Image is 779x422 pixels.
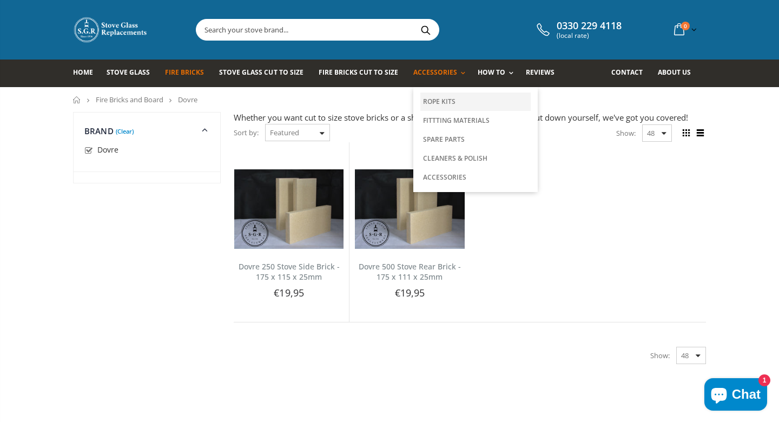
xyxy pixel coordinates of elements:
span: Contact [611,68,643,77]
a: Dovre 500 Stove Rear Brick - 175 x 111 x 25mm [359,261,461,282]
a: Cleaners & Polish [420,149,531,168]
button: Search [413,19,438,40]
span: List view [694,127,706,139]
a: Contact [611,60,651,87]
a: Fire Bricks and Board [96,95,163,104]
span: 0 [681,22,690,30]
a: Spare Parts [420,130,531,149]
a: Fittting Materials [420,111,531,130]
a: Accessories [413,60,471,87]
span: (local rate) [557,32,622,39]
img: Stove Glass Replacement [73,16,149,43]
a: Rope Kits [420,93,531,111]
span: €19,95 [395,286,425,299]
a: (Clear) [116,130,134,133]
span: Dovre [97,144,118,155]
a: Reviews [526,60,563,87]
a: Accessories [420,168,531,187]
img: Dovre 500 Stove Rear Brick [355,169,464,248]
span: Fire Bricks Cut To Size [319,68,398,77]
a: Home [73,96,81,103]
span: Brand [84,126,114,136]
a: Fire Bricks [165,60,212,87]
inbox-online-store-chat: Shopify online store chat [701,378,770,413]
a: About us [658,60,699,87]
span: How To [478,68,505,77]
span: Reviews [526,68,554,77]
span: Fire Bricks [165,68,204,77]
span: Home [73,68,93,77]
span: Accessories [413,68,457,77]
a: Dovre 250 Stove Side Brick - 175 x 115 x 25mm [239,261,340,282]
span: €19,95 [274,286,304,299]
span: Stove Glass Cut To Size [219,68,303,77]
a: Stove Glass Cut To Size [219,60,311,87]
a: Home [73,60,101,87]
input: Search your stove brand... [196,19,560,40]
img: Dovre 250 Stove Side Brick [234,169,344,248]
span: Grid view [680,127,692,139]
a: 0 [670,19,699,40]
span: Show: [650,347,670,364]
a: Stove Glass [107,60,158,87]
div: Whether you want cut to size stove bricks or a sheet of vermiculite that you can cut down yoursel... [234,112,706,123]
span: Sort by: [234,123,259,142]
a: Fire Bricks Cut To Size [319,60,406,87]
span: 0330 229 4118 [557,20,622,32]
a: 0330 229 4118 (local rate) [534,20,622,39]
span: Dovre [178,95,197,104]
span: About us [658,68,691,77]
span: Show: [616,124,636,142]
a: How To [478,60,519,87]
span: Stove Glass [107,68,150,77]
